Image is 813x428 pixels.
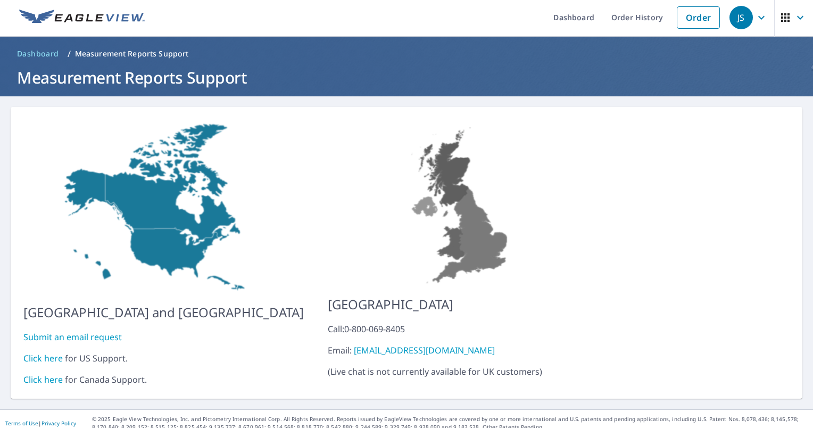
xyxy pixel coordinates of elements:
[75,48,189,59] p: Measurement Reports Support
[328,323,595,335] div: Call: 0-800-069-8405
[13,45,63,62] a: Dashboard
[23,374,63,385] a: Click here
[17,48,59,59] span: Dashboard
[328,344,595,357] div: Email:
[23,331,122,343] a: Submit an email request
[23,352,304,365] div: for US Support.
[13,45,800,62] nav: breadcrumb
[677,6,720,29] a: Order
[354,344,495,356] a: [EMAIL_ADDRESS][DOMAIN_NAME]
[68,47,71,60] li: /
[328,295,595,314] p: [GEOGRAPHIC_DATA]
[328,323,595,378] p: ( Live chat is not currently available for UK customers )
[328,120,595,286] img: US-MAP
[5,420,76,426] p: |
[729,6,753,29] div: JS
[23,120,304,294] img: US-MAP
[13,67,800,88] h1: Measurement Reports Support
[42,419,76,427] a: Privacy Policy
[23,303,304,322] p: [GEOGRAPHIC_DATA] and [GEOGRAPHIC_DATA]
[5,419,38,427] a: Terms of Use
[19,10,145,26] img: EV Logo
[23,352,63,364] a: Click here
[23,373,304,386] div: for Canada Support.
